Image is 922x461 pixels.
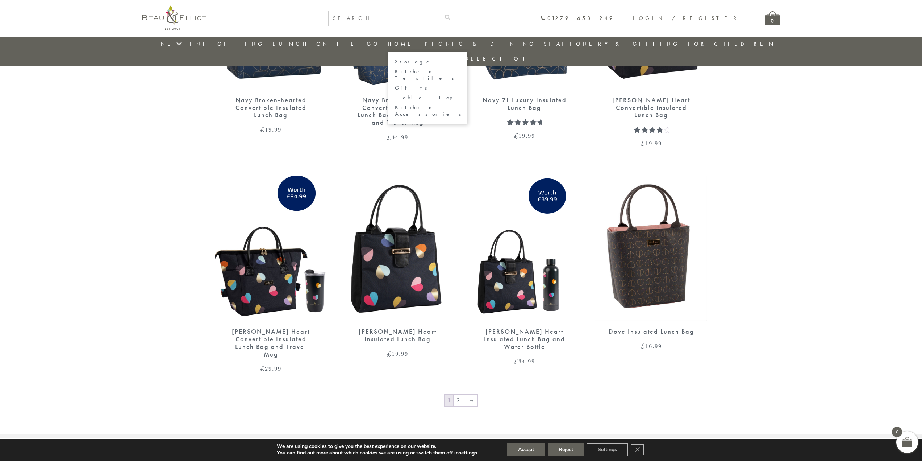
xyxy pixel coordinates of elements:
[354,328,441,343] div: [PERSON_NAME] Heart Insulated Lunch Bag
[459,450,477,456] button: settings
[142,5,206,30] img: logo
[277,450,478,456] p: You can find out more about which cookies we are using or switch them off in .
[514,357,518,366] span: £
[514,357,535,366] bdi: 34.99
[507,443,545,456] button: Accept
[688,40,776,48] a: For Children
[342,176,454,357] a: Emily Heart Insulated Lunch Bag [PERSON_NAME] Heart Insulated Lunch Bag £19.99
[425,40,536,48] a: Picnic & Dining
[354,96,441,127] div: Navy Broken-hearted Convertible Insulated Lunch Bag, Water Bottle and Travel Mug
[395,85,460,91] a: Gifts
[641,139,645,148] span: £
[277,443,478,450] p: We are using cookies to give you the best experience on our website.
[468,176,581,364] a: Emily Heart Insulated Lunch Bag and Water Bottle [PERSON_NAME] Heart Insulated Lunch Bag and Wate...
[388,40,417,48] a: Home
[260,125,281,134] bdi: 19.99
[892,427,902,437] span: 0
[395,104,460,117] a: Kitchen Accessories
[228,96,314,119] div: Navy Broken-hearted Convertible Insulated Lunch Bag
[161,40,209,48] a: New in!
[329,11,440,26] input: SEARCH
[395,95,460,101] a: Table Top
[507,119,511,135] span: 1
[481,328,568,350] div: [PERSON_NAME] Heart Insulated Lunch Bag and Water Bottle
[466,395,477,406] a: →
[454,395,466,406] a: Page 2
[514,131,518,140] span: £
[507,119,542,161] span: Rated out of 5 based on customer rating
[507,119,542,125] div: Rated 5.00 out of 5
[272,40,380,48] a: Lunch On The Go
[641,342,645,350] span: £
[514,131,535,140] bdi: 19.99
[634,126,638,143] span: 1
[387,349,392,358] span: £
[633,15,740,22] a: Login / Register
[595,176,707,321] img: Dove Insulated Lunch Bag
[387,349,408,358] bdi: 19.99
[395,59,460,65] a: Storage
[608,328,695,336] div: Dove Insulated Lunch Bag
[445,395,453,406] span: Page 1
[215,394,708,408] nav: Product Pagination
[608,96,695,119] div: [PERSON_NAME] Heart Convertible Insulated Lunch Bag
[260,364,281,373] bdi: 29.99
[587,443,628,456] button: Settings
[342,176,454,321] img: Emily Heart Insulated Lunch Bag
[641,342,662,350] bdi: 16.99
[387,133,408,141] bdi: 44.99
[634,126,669,133] div: Rated 4.00 out of 5
[595,176,708,349] a: Dove Insulated Lunch Bag Dove Insulated Lunch Bag £16.99
[395,69,460,81] a: Kitchen Textiles
[387,133,392,141] span: £
[228,328,314,358] div: [PERSON_NAME] Heart Convertible Insulated Lunch Bag and Travel Mug
[468,176,581,321] img: Emily Heart Insulated Lunch Bag and Water Bottle
[548,443,584,456] button: Reject
[481,96,568,111] div: Navy 7L Luxury Insulated Lunch Bag
[260,364,265,373] span: £
[631,444,644,455] button: Close GDPR Cookie Banner
[544,40,680,48] a: Stationery & Gifting
[215,176,327,321] img: Emily Heart Convertible Lunch Bag and Travel Mug
[641,139,662,148] bdi: 19.99
[217,40,264,48] a: Gifting
[540,15,614,21] a: 01279 653 249
[260,125,265,134] span: £
[765,11,780,25] a: 0
[634,126,662,175] span: Rated out of 5 based on customer rating
[410,55,527,62] a: Shop by collection
[215,176,327,372] a: Emily Heart Convertible Lunch Bag and Travel Mug [PERSON_NAME] Heart Convertible Insulated Lunch ...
